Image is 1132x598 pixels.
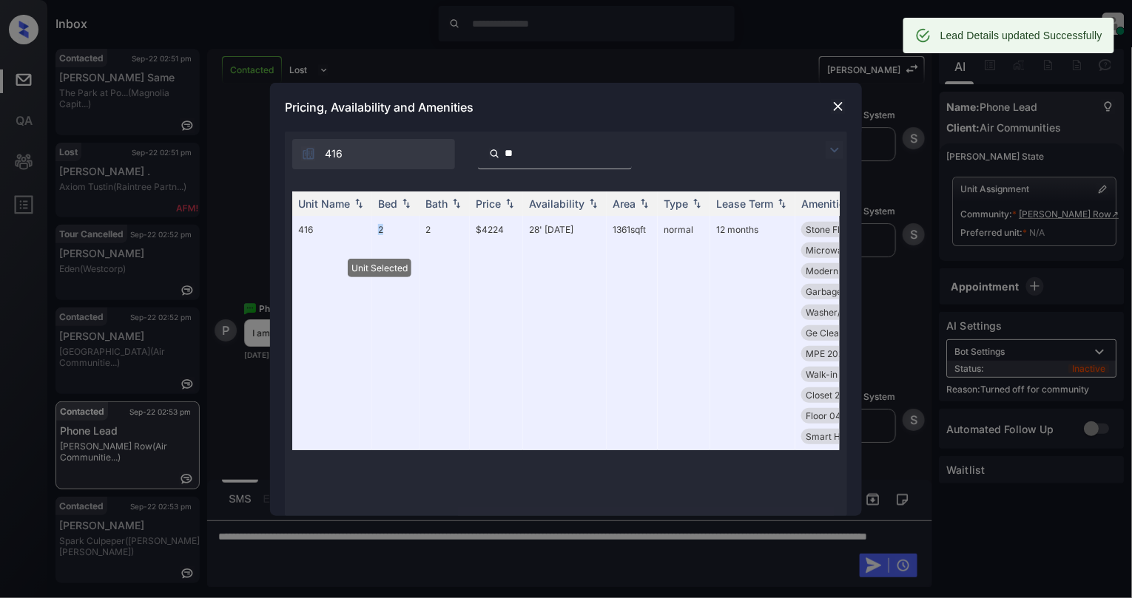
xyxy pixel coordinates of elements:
div: Amenities [801,197,851,210]
img: close [831,99,846,114]
td: 2 [372,216,420,450]
div: Availability [529,197,584,210]
div: Bed [378,197,397,210]
img: sorting [502,198,517,208]
td: $4224 [470,216,523,450]
div: Lease Term [716,197,773,210]
span: Smart Home Door... [806,431,888,442]
div: Lead Details updated Successfully [940,22,1102,49]
img: sorting [586,198,601,208]
img: sorting [449,198,464,208]
td: 28' [DATE] [523,216,607,450]
img: sorting [351,198,366,208]
img: sorting [399,198,414,208]
div: Area [613,197,636,210]
span: Walk-in Closet ... [806,369,875,380]
td: 416 [292,216,372,450]
span: Floor 04 [806,410,841,421]
span: Washer/Dryer St... [806,307,883,318]
span: 416 [325,146,343,162]
img: icon-zuma [826,141,843,159]
div: Type [664,197,688,210]
span: MPE 2025 Courty... [806,348,886,359]
div: Unit Name [298,197,350,210]
span: Microwave [806,245,853,256]
div: Bath [425,197,448,210]
img: sorting [690,198,704,208]
span: Ge Clean Stainl... [806,327,877,339]
img: sorting [775,198,789,208]
img: icon-zuma [301,146,316,161]
div: Price [476,197,501,210]
div: Pricing, Availability and Amenities [270,83,862,132]
img: sorting [637,198,652,208]
td: 2 [420,216,470,450]
span: Stone Flooring ... [806,224,875,235]
span: Garbage disposa... [806,286,883,297]
td: 12 months [710,216,795,450]
span: Closet 2014 [806,390,855,401]
td: 1361 sqft [607,216,658,450]
td: normal [658,216,710,450]
img: icon-zuma [489,147,500,160]
span: Modern Kitchen [806,265,872,276]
